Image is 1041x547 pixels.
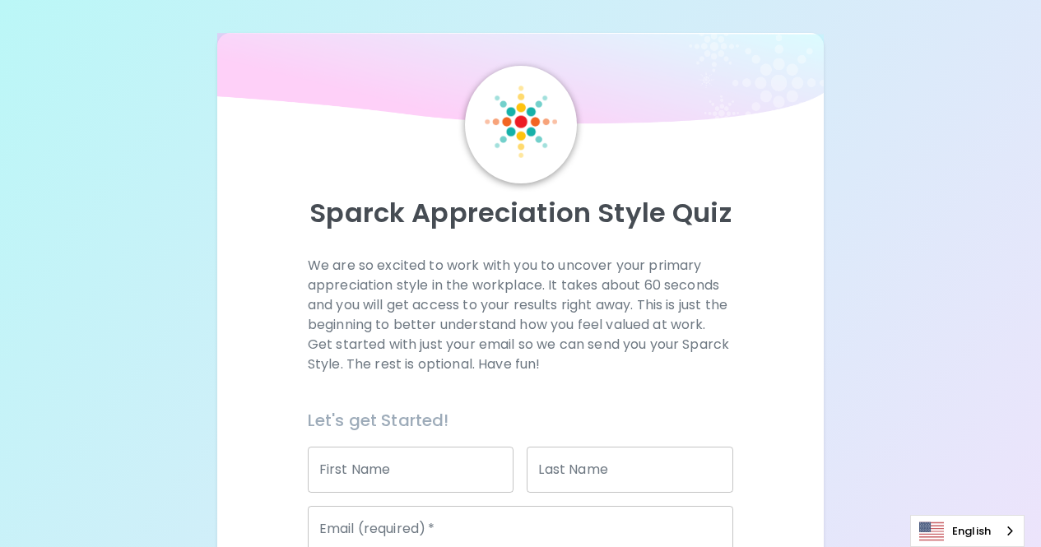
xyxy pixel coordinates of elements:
[237,197,805,229] p: Sparck Appreciation Style Quiz
[910,515,1025,547] aside: Language selected: English
[308,256,733,374] p: We are so excited to work with you to uncover your primary appreciation style in the workplace. I...
[308,407,733,433] h6: Let's get Started!
[910,515,1025,547] div: Language
[485,86,557,158] img: Sparck Logo
[911,516,1024,546] a: English
[217,33,825,132] img: wave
